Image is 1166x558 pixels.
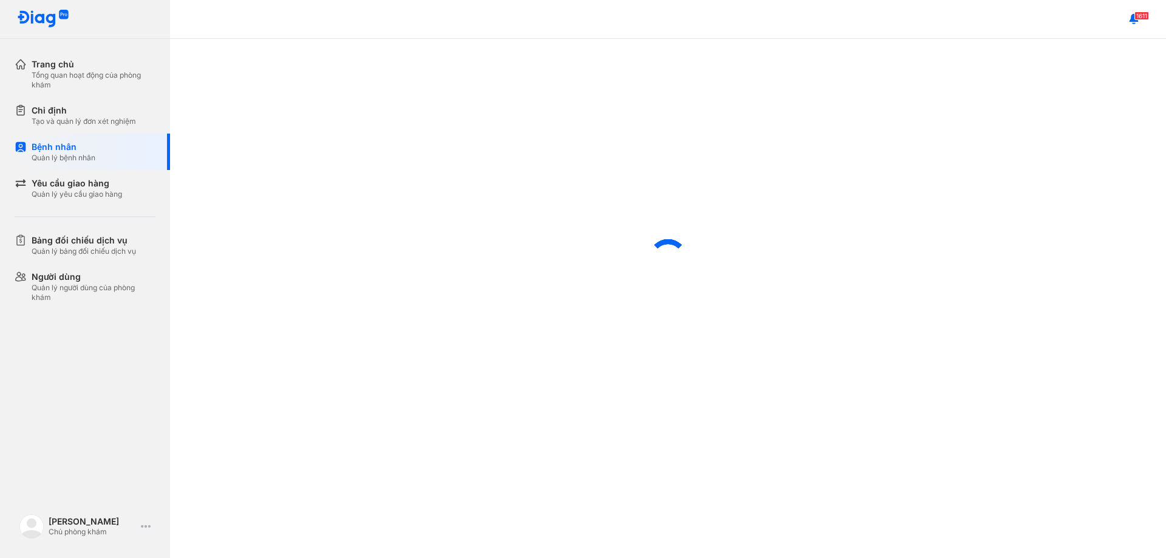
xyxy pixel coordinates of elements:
[32,189,122,199] div: Quản lý yêu cầu giao hàng
[1134,12,1149,20] span: 1611
[32,117,136,126] div: Tạo và quản lý đơn xét nghiệm
[49,516,136,527] div: [PERSON_NAME]
[32,247,136,256] div: Quản lý bảng đối chiếu dịch vụ
[32,283,155,302] div: Quản lý người dùng của phòng khám
[32,104,136,117] div: Chỉ định
[32,177,122,189] div: Yêu cầu giao hàng
[32,70,155,90] div: Tổng quan hoạt động của phòng khám
[17,10,69,29] img: logo
[32,271,155,283] div: Người dùng
[32,153,95,163] div: Quản lý bệnh nhân
[49,527,136,537] div: Chủ phòng khám
[32,58,155,70] div: Trang chủ
[32,234,136,247] div: Bảng đối chiếu dịch vụ
[19,514,44,539] img: logo
[32,141,95,153] div: Bệnh nhân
